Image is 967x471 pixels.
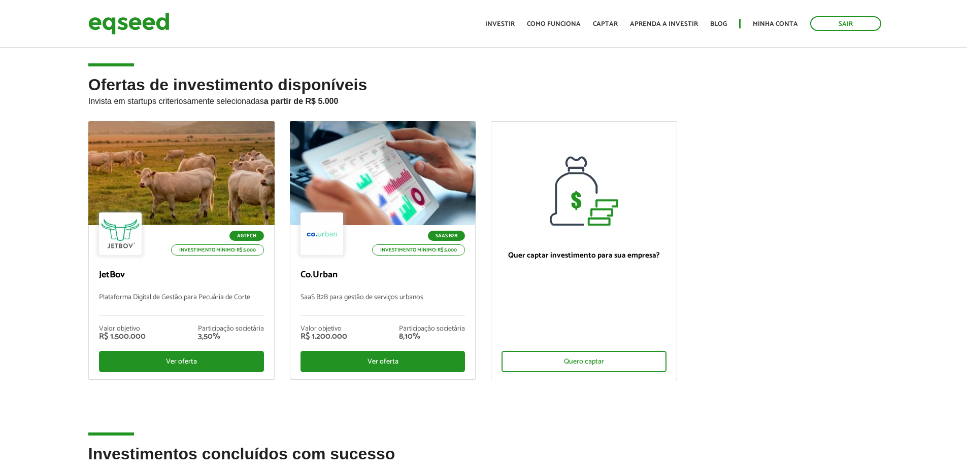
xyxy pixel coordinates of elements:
[99,294,264,315] p: Plataforma Digital de Gestão para Pecuária de Corte
[171,244,264,256] p: Investimento mínimo: R$ 5.000
[485,21,515,27] a: Investir
[372,244,465,256] p: Investimento mínimo: R$ 5.000
[88,94,879,106] p: Invista em startups criteriosamente selecionadas
[301,351,465,372] div: Ver oferta
[301,333,347,341] div: R$ 1.200.000
[630,21,698,27] a: Aprenda a investir
[99,270,264,281] p: JetBov
[264,97,339,105] strong: a partir de R$ 5.000
[491,121,677,380] a: Quer captar investimento para sua empresa? Quero captar
[502,251,666,260] p: Quer captar investimento para sua empresa?
[88,10,170,37] img: EqSeed
[753,21,798,27] a: Minha conta
[229,231,264,241] p: Agtech
[198,333,264,341] div: 3,50%
[527,21,581,27] a: Como funciona
[99,325,146,333] div: Valor objetivo
[290,121,476,380] a: SaaS B2B Investimento mínimo: R$ 5.000 Co.Urban SaaS B2B para gestão de serviços urbanos Valor ob...
[399,325,465,333] div: Participação societária
[301,294,465,315] p: SaaS B2B para gestão de serviços urbanos
[88,121,275,380] a: Agtech Investimento mínimo: R$ 5.000 JetBov Plataforma Digital de Gestão para Pecuária de Corte V...
[301,325,347,333] div: Valor objetivo
[99,351,264,372] div: Ver oferta
[88,76,879,121] h2: Ofertas de investimento disponíveis
[99,333,146,341] div: R$ 1.500.000
[301,270,465,281] p: Co.Urban
[399,333,465,341] div: 8,10%
[502,351,666,372] div: Quero captar
[198,325,264,333] div: Participação societária
[810,16,881,31] a: Sair
[593,21,618,27] a: Captar
[710,21,727,27] a: Blog
[428,231,465,241] p: SaaS B2B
